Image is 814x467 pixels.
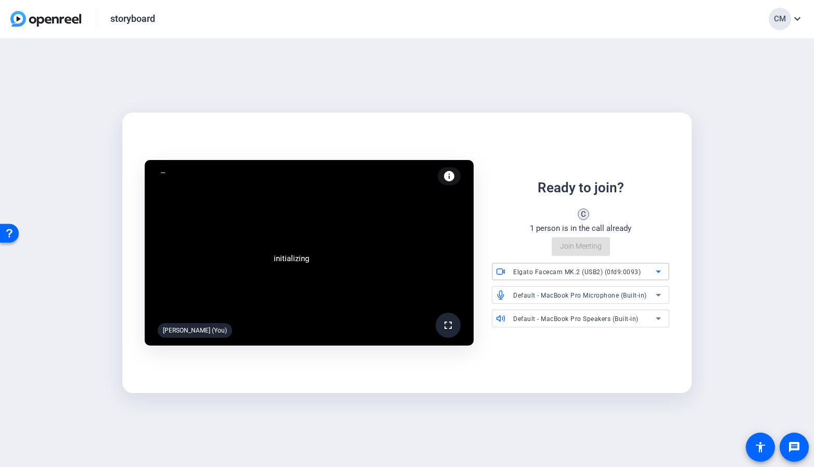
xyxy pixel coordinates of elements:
[530,223,631,235] div: 1 person is in the call already
[110,13,155,25] div: storyboard
[538,178,624,198] div: Ready to join?
[158,323,232,338] div: [PERSON_NAME] (You)
[791,13,804,25] mat-icon: expand_more
[443,170,455,182] mat-icon: info
[769,8,791,30] div: CM
[578,208,589,220] div: C
[442,319,454,331] mat-icon: fullscreen
[513,315,639,323] span: Default - MacBook Pro Speakers (Built-in)
[274,254,309,263] span: initializing
[788,441,800,453] mat-icon: message
[754,441,767,453] mat-icon: accessibility
[513,268,641,276] span: Elgato Facecam MK.2 (USB2) (0fd9:0093)
[513,292,647,299] span: Default - MacBook Pro Microphone (Built-in)
[10,11,81,27] img: OpenReel logo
